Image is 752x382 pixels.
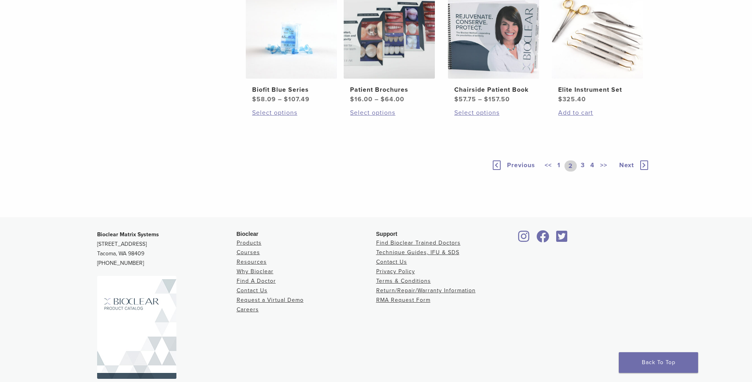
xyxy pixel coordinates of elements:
[350,108,429,118] a: Select options for “Patient Brochures”
[599,160,609,172] a: >>
[558,95,563,103] span: $
[237,278,276,284] a: Find A Doctor
[284,95,310,103] bdi: 107.49
[381,95,385,103] span: $
[252,95,276,103] bdi: 58.09
[376,249,459,256] a: Technique Guides, IFU & SDS
[376,268,415,275] a: Privacy Policy
[237,249,260,256] a: Courses
[454,95,459,103] span: $
[350,95,373,103] bdi: 16.00
[376,278,431,284] a: Terms & Conditions
[454,85,533,95] h2: Chairside Patient Book
[579,160,586,172] a: 3
[237,268,274,275] a: Why Bioclear
[252,108,331,118] a: Select options for “Biofit Blue Series”
[237,239,262,246] a: Products
[97,276,176,379] img: Bioclear
[278,95,282,103] span: –
[556,160,562,172] a: 1
[534,235,552,243] a: Bioclear
[237,306,259,313] a: Careers
[516,235,532,243] a: Bioclear
[558,85,637,95] h2: Elite Instrument Set
[284,95,288,103] span: $
[376,297,431,303] a: RMA Request Form
[252,85,331,95] h2: Biofit Blue Series
[381,95,404,103] bdi: 64.00
[97,231,159,238] strong: Bioclear Matrix Systems
[484,95,488,103] span: $
[376,239,461,246] a: Find Bioclear Trained Doctors
[376,259,407,265] a: Contact Us
[484,95,510,103] bdi: 157.50
[554,235,570,243] a: Bioclear
[619,352,698,373] a: Back To Top
[589,160,596,172] a: 4
[237,231,258,237] span: Bioclear
[564,160,577,172] a: 2
[237,297,304,303] a: Request a Virtual Demo
[558,95,586,103] bdi: 325.40
[237,259,267,265] a: Resources
[543,160,553,172] a: <<
[252,95,256,103] span: $
[375,95,379,103] span: –
[454,108,533,118] a: Select options for “Chairside Patient Book”
[350,85,429,95] h2: Patient Brochures
[478,95,482,103] span: –
[507,161,535,169] span: Previous
[619,161,634,169] span: Next
[237,287,268,294] a: Contact Us
[350,95,354,103] span: $
[376,231,398,237] span: Support
[558,108,637,118] a: Add to cart: “Elite Instrument Set”
[97,230,237,268] p: [STREET_ADDRESS] Tacoma, WA 98409 [PHONE_NUMBER]
[454,95,476,103] bdi: 57.75
[376,287,476,294] a: Return/Repair/Warranty Information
